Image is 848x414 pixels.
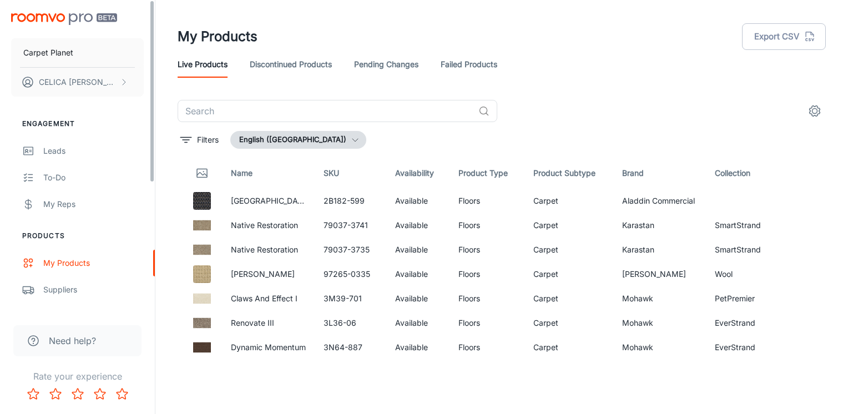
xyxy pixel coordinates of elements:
[250,51,332,78] a: Discontinued Products
[315,189,386,213] td: 2B182-599
[43,145,144,157] div: Leads
[386,238,450,262] td: Available
[706,360,794,384] td: EverStrand
[613,360,706,384] td: Mohawk
[386,213,450,238] td: Available
[178,100,474,122] input: Search
[386,158,450,189] th: Availability
[706,158,794,189] th: Collection
[315,238,386,262] td: 79037-3735
[195,166,209,180] svg: Thumbnail
[44,383,67,405] button: Rate 2 star
[613,335,706,360] td: Mohawk
[524,238,613,262] td: Carpet
[230,131,366,149] button: English ([GEOGRAPHIC_DATA])
[11,13,117,25] img: Roomvo PRO Beta
[450,360,524,384] td: Floors
[67,383,89,405] button: Rate 3 star
[441,51,497,78] a: Failed Products
[706,238,794,262] td: SmartStrand
[706,262,794,286] td: Wool
[524,189,613,213] td: Carpet
[386,262,450,286] td: Available
[742,23,826,50] button: Export CSV
[524,335,613,360] td: Carpet
[22,383,44,405] button: Rate 1 star
[524,213,613,238] td: Carpet
[524,286,613,311] td: Carpet
[706,335,794,360] td: EverStrand
[43,310,144,322] div: QR Codes
[386,189,450,213] td: Available
[706,311,794,335] td: EverStrand
[386,286,450,311] td: Available
[450,238,524,262] td: Floors
[178,51,228,78] a: Live Products
[524,360,613,384] td: Carpet
[43,257,144,269] div: My Products
[613,238,706,262] td: Karastan
[315,158,386,189] th: SKU
[450,311,524,335] td: Floors
[613,262,706,286] td: [PERSON_NAME]
[524,158,613,189] th: Product Subtype
[49,334,96,347] span: Need help?
[178,27,258,47] h1: My Products
[315,262,386,286] td: 97265-0335
[450,335,524,360] td: Floors
[315,286,386,311] td: 3M39-701
[386,335,450,360] td: Available
[197,134,219,146] p: Filters
[231,268,306,280] p: [PERSON_NAME]
[231,341,306,354] p: Dynamic Momentum
[231,244,306,256] p: Native Restoration
[613,213,706,238] td: Karastan
[386,311,450,335] td: Available
[450,158,524,189] th: Product Type
[23,47,73,59] p: Carpet Planet
[39,76,117,88] p: CELICA [PERSON_NAME]
[315,335,386,360] td: 3N64-887
[231,317,306,329] p: Renovate III
[222,158,315,189] th: Name
[613,311,706,335] td: Mohawk
[11,68,144,97] button: CELICA [PERSON_NAME]
[231,195,306,207] p: [GEOGRAPHIC_DATA]
[11,38,144,67] button: Carpet Planet
[613,286,706,311] td: Mohawk
[613,158,706,189] th: Brand
[706,213,794,238] td: SmartStrand
[315,311,386,335] td: 3L36-06
[354,51,418,78] a: Pending Changes
[450,286,524,311] td: Floors
[231,219,306,231] p: Native Restoration
[111,383,133,405] button: Rate 5 star
[804,100,826,122] button: settings
[450,262,524,286] td: Floors
[315,213,386,238] td: 79037-3741
[43,198,144,210] div: My Reps
[43,171,144,184] div: To-do
[178,131,221,149] button: filter
[450,189,524,213] td: Floors
[450,213,524,238] td: Floors
[524,311,613,335] td: Carpet
[89,383,111,405] button: Rate 4 star
[706,286,794,311] td: PetPremier
[524,262,613,286] td: Carpet
[386,360,450,384] td: Available
[315,360,386,384] td: 3N19-917
[231,292,306,305] p: Claws And Effect I
[9,370,146,383] p: Rate your experience
[613,189,706,213] td: Aladdin Commercial
[43,284,144,296] div: Suppliers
